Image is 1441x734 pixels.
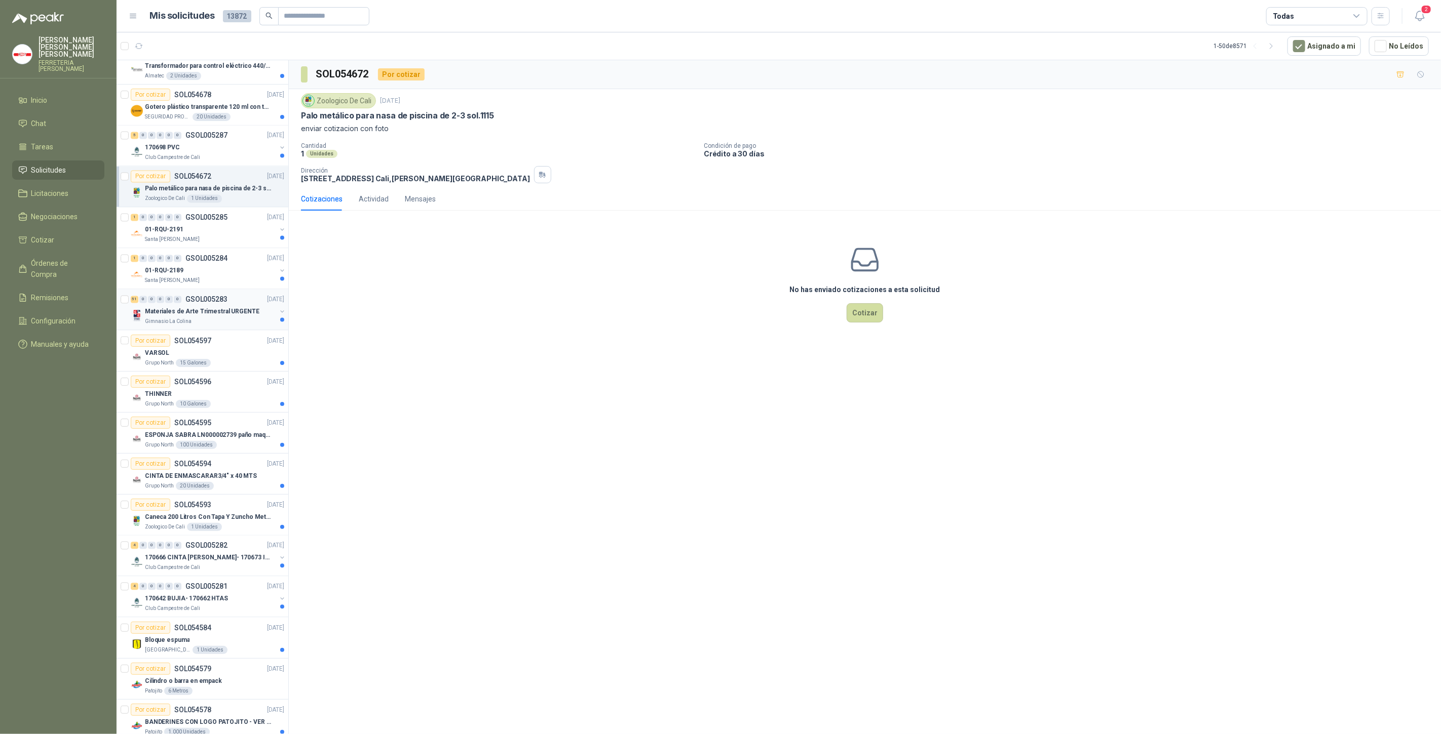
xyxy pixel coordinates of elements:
p: Santa [PERSON_NAME] [145,236,200,244]
img: Company Logo [13,45,32,64]
p: [DATE] [267,500,284,510]
p: 170642 BUJIA- 170662 HTAS [145,594,228,604]
span: 2 [1421,5,1432,14]
div: 0 [139,542,147,549]
span: Órdenes de Compra [31,258,95,280]
div: Por cotizar [131,499,170,511]
a: Por cotizarSOL054595[DATE] Company LogoESPONJA SABRA LN000002739 paño maquina 3m 14cm x10 mGrupo ... [117,413,288,454]
img: Company Logo [131,310,143,322]
div: Actividad [359,193,389,205]
p: SOL054593 [174,501,211,508]
img: Company Logo [131,433,143,445]
p: GSOL005285 [185,214,227,221]
img: Logo peakr [12,12,64,24]
img: Company Logo [131,679,143,691]
div: 0 [174,132,181,139]
div: 100 Unidades [176,441,217,449]
a: 51 0 0 0 0 0 GSOL005283[DATE] Company LogoMateriales de Arte Trimestral URGENTEGimnasio La Colina [131,294,286,326]
a: 1 0 0 0 0 0 GSOL005284[DATE] Company Logo01-RQU-2189Santa [PERSON_NAME] [131,253,286,285]
div: Cotizaciones [301,193,343,205]
p: ESPONJA SABRA LN000002739 paño maquina 3m 14cm x10 m [145,430,271,440]
div: 20 Unidades [176,482,214,490]
div: Por cotizar [131,458,170,470]
p: VARSOL [145,348,169,358]
span: Solicitudes [31,165,66,176]
a: Configuración [12,311,104,331]
span: Remisiones [31,292,69,303]
div: Unidades [306,150,337,158]
img: Company Logo [131,228,143,240]
div: 0 [174,583,181,590]
a: Por cotizarSOL054678[DATE] Company LogoGotero plástico transparente 120 ml con tapa de seguridadS... [117,85,288,126]
div: 0 [148,542,156,549]
a: Órdenes de Compra [12,254,104,284]
p: enviar cotizacion con foto [301,123,1429,134]
span: search [266,12,273,19]
p: GSOL005287 [185,132,227,139]
p: SOL054596 [174,378,211,385]
span: Negociaciones [31,211,78,222]
p: FERRETERIA [PERSON_NAME] [39,60,104,72]
div: 0 [174,214,181,221]
p: SOL054594 [174,460,211,467]
div: Por cotizar [131,376,170,388]
p: [DATE] [267,90,284,100]
div: 0 [157,132,164,139]
div: 1 Unidades [187,195,222,203]
p: 01-RQU-2189 [145,266,183,276]
p: [DATE] [267,336,284,346]
div: 0 [148,296,156,303]
p: 1 [301,149,304,158]
p: Grupo North [145,441,174,449]
button: Cotizar [847,303,883,322]
p: 170666 CINTA [PERSON_NAME]- 170673 IMPERMEABILI [145,553,271,563]
div: Todas [1273,11,1294,22]
a: Cotizar [12,230,104,250]
div: 0 [165,214,173,221]
div: 0 [165,255,173,262]
div: 10 Galones [176,400,211,408]
img: Company Logo [131,392,143,404]
p: [DATE] [267,213,284,223]
p: [DATE] [267,172,284,182]
p: Santa [PERSON_NAME] [145,277,200,285]
a: Por cotizarSOL054593[DATE] Company LogoCaneca 200 Litros Con Tapa Y Zuncho MetalicoZoologico De C... [117,495,288,536]
div: 0 [157,296,164,303]
div: Mensajes [405,193,436,205]
div: 0 [139,296,147,303]
p: Cantidad [301,142,696,149]
h3: SOL054672 [316,66,370,82]
a: Por cotizarSOL054584[DATE] Company LogoBloque espuma[GEOGRAPHIC_DATA]1 Unidades [117,618,288,659]
p: [GEOGRAPHIC_DATA] [145,646,191,654]
img: Company Logo [303,95,314,106]
p: Gimnasio La Colina [145,318,192,326]
span: Cotizar [31,234,55,246]
span: Licitaciones [31,188,69,199]
a: 4 0 0 0 0 0 GSOL005281[DATE] Company Logo170642 BUJIA- 170662 HTASClub Campestre de Cali [131,581,286,613]
p: Club Campestre de Cali [145,564,200,572]
a: Por cotizarSOL054579[DATE] Company LogoCilindro o barra en empackPatojito6 Metros [117,659,288,700]
p: Patojito [145,687,162,695]
a: 5 0 0 0 0 0 GSOL005287[DATE] Company Logo170698 PVCClub Campestre de Cali [131,130,286,162]
p: [STREET_ADDRESS] Cali , [PERSON_NAME][GEOGRAPHIC_DATA] [301,174,530,183]
p: Grupo North [145,359,174,367]
p: [DATE] [267,254,284,264]
div: 0 [174,255,181,262]
a: Negociaciones [12,207,104,226]
span: Manuales y ayuda [31,339,89,350]
p: Club Campestre de Cali [145,605,200,613]
div: 15 Galones [176,359,211,367]
p: Dirección [301,167,530,174]
a: Por cotizarSOL054680[DATE] Company LogoTransformador para control eléctrico 440/220/110 - 45O VA.... [117,44,288,85]
p: GSOL005284 [185,255,227,262]
div: 0 [174,296,181,303]
div: 1 - 50 de 8571 [1214,38,1279,54]
p: THINNER [145,389,172,399]
img: Company Logo [131,146,143,158]
img: Company Logo [131,515,143,527]
p: SOL054595 [174,419,211,426]
div: 0 [157,214,164,221]
div: Por cotizar [131,704,170,716]
img: Company Logo [131,105,143,117]
div: 6 Metros [164,687,193,695]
